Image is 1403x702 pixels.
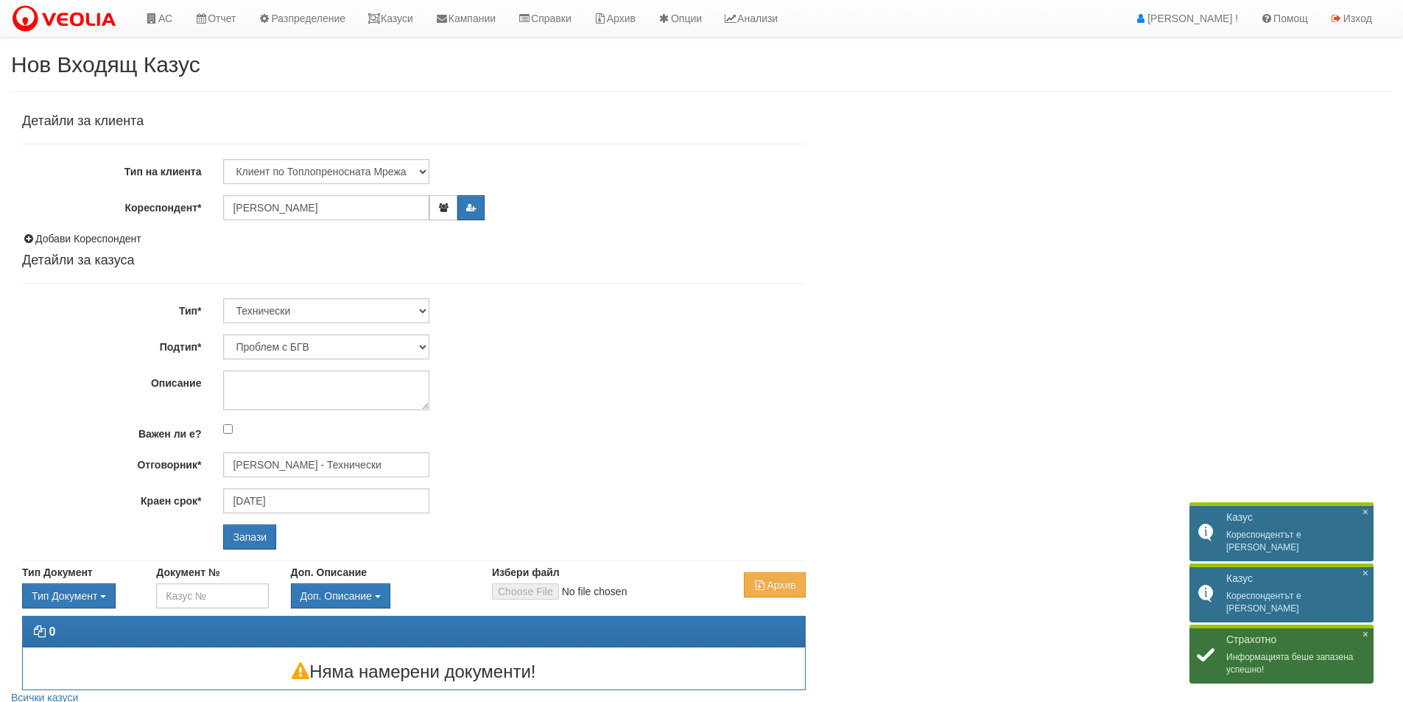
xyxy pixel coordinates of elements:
[22,114,806,129] h4: Детайли за клиента
[11,52,1392,77] h2: Нов Входящ Казус
[22,583,116,608] button: Тип Документ
[223,195,429,220] input: ЕГН/Име/Адрес/Аб.№/Парт.№/Тел./Email
[744,572,805,597] button: Архив
[11,488,212,508] label: Краен срок*
[22,231,806,246] div: Добави Кореспондент
[11,195,212,215] label: Кореспондент*
[1226,511,1366,524] h2: Казус
[22,583,134,608] div: Двоен клик, за изчистване на избраната стойност.
[11,159,212,179] label: Тип на клиента
[291,565,367,580] label: Доп. Описание
[223,488,429,513] input: Търсене по Име / Имейл
[291,583,470,608] div: Двоен клик, за изчистване на избраната стойност.
[1189,504,1374,561] div: Кореспондентът е [PERSON_NAME]
[1226,572,1366,585] h2: Казус
[156,583,268,608] input: Казус №
[156,565,219,580] label: Документ №
[300,590,372,602] span: Доп. Описание
[1362,506,1368,519] span: ×
[1362,628,1368,641] span: ×
[23,662,805,681] h3: Няма намерени документи!
[11,452,212,472] label: Отговорник*
[1226,633,1366,646] h2: Страхотно
[22,253,806,268] h4: Детайли за казуса
[1362,567,1368,580] span: ×
[11,4,123,35] img: VeoliaLogo.png
[291,583,390,608] button: Доп. Описание
[11,421,212,441] label: Важен ли е?
[22,565,93,580] label: Тип Документ
[223,452,429,477] input: Търсене по Име / Имейл
[1189,565,1374,622] div: Кореспондентът е [PERSON_NAME]
[49,625,55,638] strong: 0
[1189,626,1374,684] div: Информацията беше запазена успешно!
[11,334,212,354] label: Подтип*
[32,590,97,602] span: Тип Документ
[223,524,276,550] input: Запази
[492,565,560,580] label: Избери файл
[11,371,212,390] label: Описание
